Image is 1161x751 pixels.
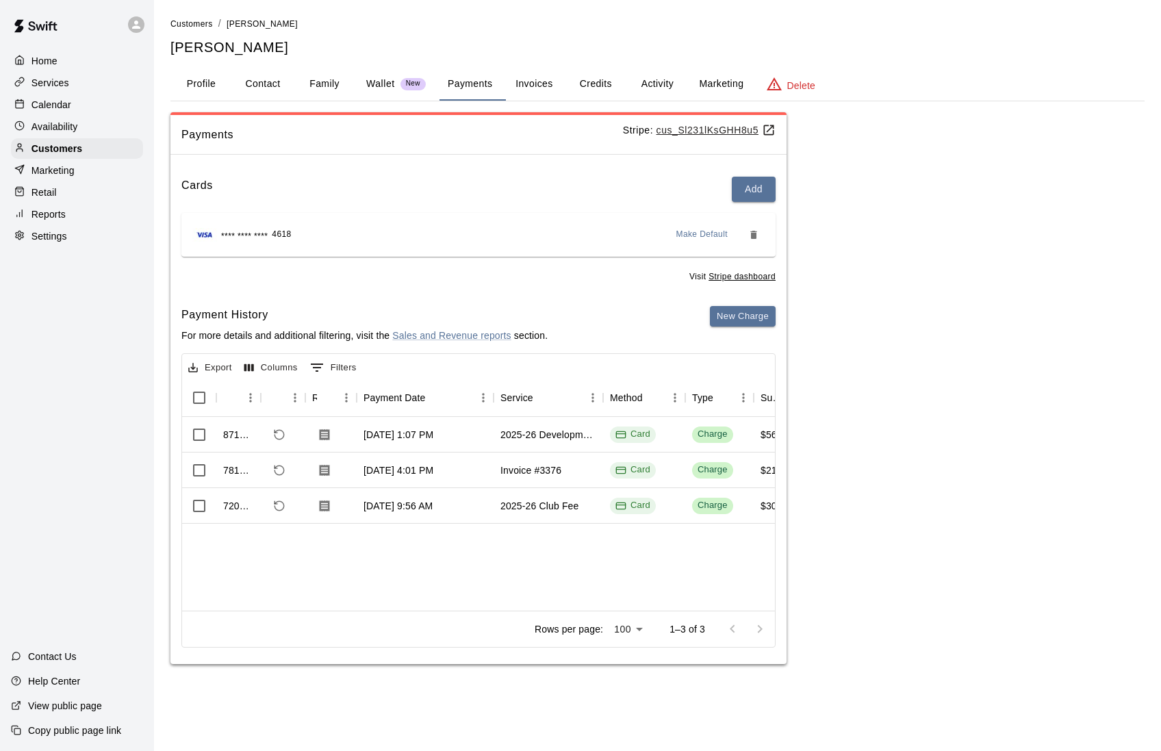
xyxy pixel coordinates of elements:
[312,458,337,483] button: Download Receipt
[11,160,143,181] a: Marketing
[28,699,102,713] p: View public page
[743,224,765,246] button: Remove
[11,73,143,93] a: Services
[240,387,261,408] button: Menu
[363,499,433,513] div: Jul 27, 2025 at 9:56 AM
[216,379,261,417] div: Id
[761,428,791,442] div: $56.25
[181,329,548,342] p: For more details and additional filtering, visit the section.
[610,379,643,417] div: Method
[170,19,213,29] span: Customers
[170,68,1145,101] div: basic tabs example
[357,379,494,417] div: Payment Date
[565,68,626,101] button: Credits
[363,463,433,477] div: Aug 28, 2025 at 4:01 PM
[11,138,143,159] a: Customers
[761,379,782,417] div: Subtotal
[615,463,650,476] div: Card
[181,306,548,324] h6: Payment History
[500,463,561,477] div: Invoice #3376
[709,272,776,281] a: Stripe dashboard
[31,98,71,112] p: Calendar
[312,422,337,447] button: Download Receipt
[698,428,728,441] div: Charge
[366,77,395,91] p: Wallet
[294,68,355,101] button: Family
[11,182,143,203] a: Retail
[698,463,728,476] div: Charge
[689,270,776,284] span: Visit
[626,68,688,101] button: Activity
[692,379,713,417] div: Type
[218,16,221,31] li: /
[223,388,242,407] button: Sort
[31,229,67,243] p: Settings
[28,674,80,688] p: Help Center
[241,357,301,379] button: Select columns
[268,423,291,446] span: Refund payment
[28,724,121,737] p: Copy public page link
[31,54,58,68] p: Home
[268,388,287,407] button: Sort
[31,76,69,90] p: Services
[698,499,728,512] div: Charge
[363,379,426,417] div: Payment Date
[426,388,445,407] button: Sort
[268,494,291,518] span: Refund payment
[11,226,143,246] a: Settings
[500,499,578,513] div: 2025-26 Club Fee
[170,18,213,29] a: Customers
[336,387,357,408] button: Menu
[232,68,294,101] button: Contact
[223,499,254,513] div: 720402
[11,116,143,137] a: Availability
[317,388,336,407] button: Sort
[473,387,494,408] button: Menu
[11,51,143,71] div: Home
[500,379,533,417] div: Service
[31,186,57,199] p: Retail
[761,499,796,513] div: $300.00
[261,379,305,417] div: Refund
[31,207,66,221] p: Reports
[603,379,685,417] div: Method
[535,622,603,636] p: Rows per page:
[31,142,82,155] p: Customers
[223,463,254,477] div: 781325
[223,428,254,442] div: 871448
[710,306,776,327] button: New Charge
[170,68,232,101] button: Profile
[494,379,603,417] div: Service
[583,387,603,408] button: Menu
[170,38,1145,57] h5: [PERSON_NAME]
[312,379,317,417] div: Receipt
[643,388,662,407] button: Sort
[437,68,503,101] button: Payments
[285,387,305,408] button: Menu
[665,387,685,408] button: Menu
[623,123,776,138] p: Stripe:
[11,204,143,225] a: Reports
[503,68,565,101] button: Invoices
[305,379,357,417] div: Receipt
[185,357,235,379] button: Export
[787,79,815,92] p: Delete
[11,94,143,115] a: Calendar
[400,79,426,88] span: New
[669,622,705,636] p: 1–3 of 3
[28,650,77,663] p: Contact Us
[227,19,298,29] span: [PERSON_NAME]
[500,428,596,442] div: 2025-26 Developmental Training Fee | Monthly
[307,357,360,379] button: Show filters
[671,224,734,246] button: Make Default
[676,228,728,242] span: Make Default
[615,428,650,441] div: Card
[170,16,1145,31] nav: breadcrumb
